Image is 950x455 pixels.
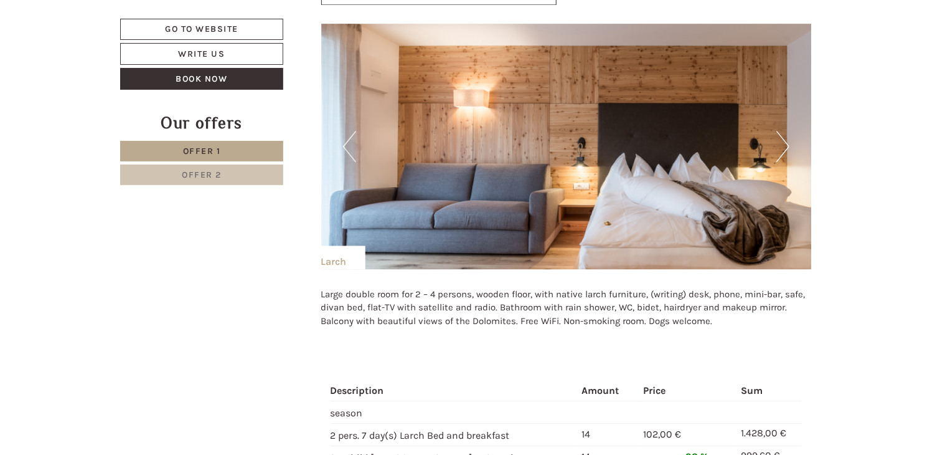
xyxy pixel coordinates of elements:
[576,423,638,446] td: 14
[183,146,221,156] span: Offer 1
[424,328,489,350] button: Send
[343,131,356,162] button: Previous
[120,112,283,135] div: Our offers
[331,381,577,401] th: Description
[321,24,812,269] img: image
[321,288,812,328] p: Large double room for 2 – 4 persons, wooden floor, with native larch furniture, (writing) desk, p...
[638,381,736,401] th: Price
[120,68,283,90] a: Book now
[120,43,283,65] a: Write us
[19,60,144,69] small: 13:26
[120,19,283,40] a: Go to website
[576,381,638,401] th: Amount
[9,34,151,72] div: Hello, how can we help you?
[736,423,802,446] td: 1.428,00 €
[321,246,365,269] div: Larch
[19,36,144,46] div: Hotel B&B Feldmessner
[182,170,222,180] span: Offer 2
[331,401,577,423] td: season
[776,131,789,162] button: Next
[736,381,802,401] th: Sum
[643,428,681,440] span: 102,00 €
[223,9,266,31] div: [DATE]
[331,423,577,446] td: 2 pers. 7 day(s) Larch Bed and breakfast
